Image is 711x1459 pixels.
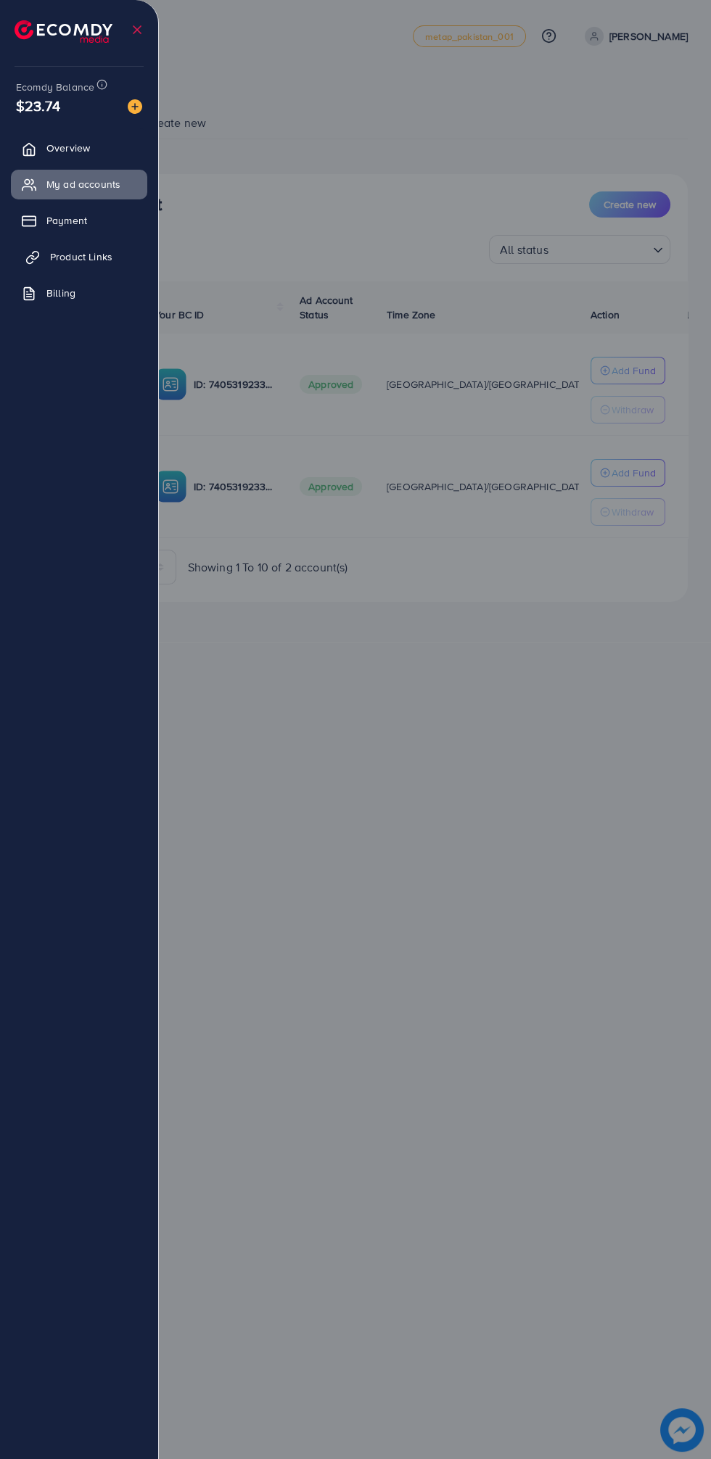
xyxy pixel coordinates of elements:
[46,286,75,300] span: Billing
[128,99,142,114] img: image
[50,249,112,264] span: Product Links
[46,141,90,155] span: Overview
[16,95,60,116] span: $23.74
[11,170,147,199] a: My ad accounts
[11,206,147,235] a: Payment
[46,177,120,191] span: My ad accounts
[11,133,147,162] a: Overview
[46,213,87,228] span: Payment
[11,278,147,307] a: Billing
[11,242,147,271] a: Product Links
[15,20,112,43] img: logo
[16,80,94,94] span: Ecomdy Balance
